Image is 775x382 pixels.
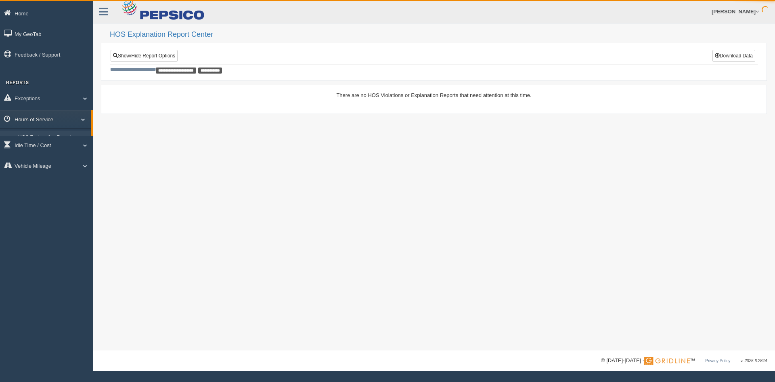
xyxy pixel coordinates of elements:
[15,131,91,145] a: HOS Explanation Reports
[110,91,758,99] div: There are no HOS Violations or Explanation Reports that need attention at this time.
[644,357,690,365] img: Gridline
[712,50,755,62] button: Download Data
[705,359,730,363] a: Privacy Policy
[741,359,767,363] span: v. 2025.6.2844
[111,50,178,62] a: Show/Hide Report Options
[601,357,767,365] div: © [DATE]-[DATE] - ™
[110,31,767,39] h2: HOS Explanation Report Center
